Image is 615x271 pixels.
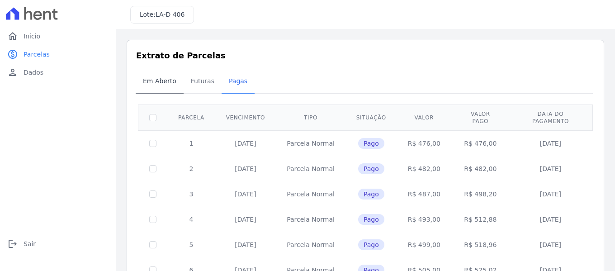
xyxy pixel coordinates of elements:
[358,239,384,250] span: Pago
[222,70,255,94] a: Pagas
[24,68,43,77] span: Dados
[510,207,591,232] td: [DATE]
[24,239,36,248] span: Sair
[451,181,510,207] td: R$ 498,20
[24,50,50,59] span: Parcelas
[276,232,345,257] td: Parcela Normal
[215,207,276,232] td: [DATE]
[4,235,112,253] a: logoutSair
[167,207,215,232] td: 4
[215,156,276,181] td: [DATE]
[358,138,384,149] span: Pago
[156,11,184,18] span: LA-D 406
[4,45,112,63] a: paidParcelas
[397,207,451,232] td: R$ 493,00
[215,105,276,130] th: Vencimento
[397,130,451,156] td: R$ 476,00
[510,105,591,130] th: Data do pagamento
[276,105,345,130] th: Tipo
[345,105,397,130] th: Situação
[451,207,510,232] td: R$ 512,88
[510,130,591,156] td: [DATE]
[276,181,345,207] td: Parcela Normal
[223,72,253,90] span: Pagas
[276,130,345,156] td: Parcela Normal
[185,72,220,90] span: Futuras
[451,232,510,257] td: R$ 518,96
[149,241,156,248] input: Só é possível selecionar pagamentos em aberto
[4,63,112,81] a: personDados
[510,181,591,207] td: [DATE]
[137,72,182,90] span: Em Aberto
[510,232,591,257] td: [DATE]
[167,130,215,156] td: 1
[451,105,510,130] th: Valor pago
[7,49,18,60] i: paid
[215,232,276,257] td: [DATE]
[397,232,451,257] td: R$ 499,00
[7,31,18,42] i: home
[140,10,184,19] h3: Lote:
[397,156,451,181] td: R$ 482,00
[358,214,384,225] span: Pago
[215,181,276,207] td: [DATE]
[149,190,156,198] input: Só é possível selecionar pagamentos em aberto
[149,140,156,147] input: Só é possível selecionar pagamentos em aberto
[167,232,215,257] td: 5
[149,165,156,172] input: Só é possível selecionar pagamentos em aberto
[136,70,184,94] a: Em Aberto
[358,189,384,200] span: Pago
[510,156,591,181] td: [DATE]
[167,156,215,181] td: 2
[167,105,215,130] th: Parcela
[397,105,451,130] th: Valor
[136,49,595,62] h3: Extrato de Parcelas
[167,181,215,207] td: 3
[397,181,451,207] td: R$ 487,00
[451,130,510,156] td: R$ 476,00
[276,156,345,181] td: Parcela Normal
[184,70,222,94] a: Futuras
[7,238,18,249] i: logout
[215,130,276,156] td: [DATE]
[149,216,156,223] input: Só é possível selecionar pagamentos em aberto
[276,207,345,232] td: Parcela Normal
[358,163,384,174] span: Pago
[4,27,112,45] a: homeInício
[451,156,510,181] td: R$ 482,00
[7,67,18,78] i: person
[24,32,40,41] span: Início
